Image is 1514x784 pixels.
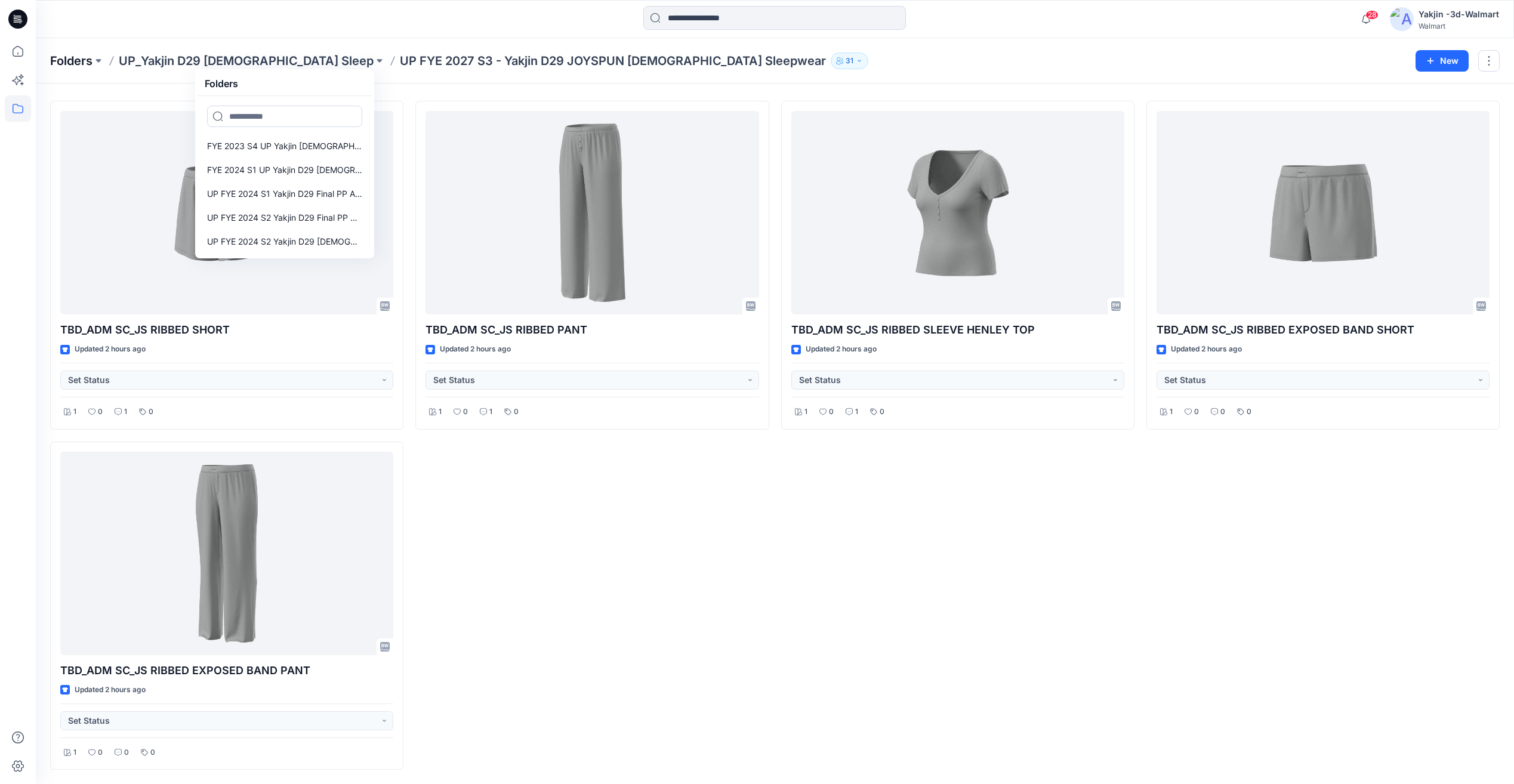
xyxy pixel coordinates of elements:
[1157,111,1490,314] a: TBD_ADM SC_JS RIBBED EXPOSED BAND SHORT
[60,452,393,655] a: TBD_ADM SC_JS RIBBED EXPOSED BAND PANT
[489,406,492,418] p: 1
[200,230,369,254] a: UP FYE 2024 S2 Yakjin D29 [DEMOGRAPHIC_DATA] Sleepwear
[1365,10,1379,20] span: 28
[514,406,519,418] p: 0
[207,163,362,177] p: FYE 2024 S1 UP Yakjin D29 [DEMOGRAPHIC_DATA] Sleepwear
[1157,322,1490,338] p: TBD_ADM SC_JS RIBBED EXPOSED BAND SHORT
[119,53,374,69] a: UP_Yakjin D29 [DEMOGRAPHIC_DATA] Sleep
[425,322,758,338] p: TBD_ADM SC_JS RIBBED PANT
[149,406,153,418] p: 0
[207,187,362,201] p: UP FYE 2024 S1 Yakjin D29 Final PP Approvals
[829,406,834,418] p: 0
[791,322,1124,338] p: TBD_ADM SC_JS RIBBED SLEEVE HENLEY TOP
[207,234,362,249] p: UP FYE 2024 S2 Yakjin D29 [DEMOGRAPHIC_DATA] Sleepwear
[1170,406,1173,418] p: 1
[806,343,877,356] p: Updated 2 hours ago
[1220,406,1225,418] p: 0
[880,406,884,418] p: 0
[75,343,146,356] p: Updated 2 hours ago
[73,746,76,759] p: 1
[855,406,858,418] p: 1
[846,54,853,67] p: 31
[198,72,245,95] h5: Folders
[1419,21,1499,30] div: Walmart
[400,53,826,69] p: UP FYE 2027 S3 - Yakjin D29 JOYSPUN [DEMOGRAPHIC_DATA] Sleepwear
[1171,343,1242,356] p: Updated 2 hours ago
[124,746,129,759] p: 0
[200,206,369,230] a: UP FYE 2024 S2 Yakjin D29 Final PP Approvals
[463,406,468,418] p: 0
[804,406,807,418] p: 1
[73,406,76,418] p: 1
[1416,50,1469,72] button: New
[207,211,362,225] p: UP FYE 2024 S2 Yakjin D29 Final PP Approvals
[1247,406,1251,418] p: 0
[1194,406,1199,418] p: 0
[200,182,369,206] a: UP FYE 2024 S1 Yakjin D29 Final PP Approvals
[98,746,103,759] p: 0
[124,406,127,418] p: 1
[831,53,868,69] button: 31
[440,343,511,356] p: Updated 2 hours ago
[439,406,442,418] p: 1
[207,139,362,153] p: FYE 2023 S4 UP Yakjin [DEMOGRAPHIC_DATA] Sleep Board
[60,662,393,679] p: TBD_ADM SC_JS RIBBED EXPOSED BAND PANT
[98,406,103,418] p: 0
[60,322,393,338] p: TBD_ADM SC_JS RIBBED SHORT
[150,746,155,759] p: 0
[50,53,92,69] a: Folders
[75,684,146,696] p: Updated 2 hours ago
[200,134,369,158] a: FYE 2023 S4 UP Yakjin [DEMOGRAPHIC_DATA] Sleep Board
[1419,7,1499,21] div: Yakjin -3d-Walmart
[791,111,1124,314] a: TBD_ADM SC_JS RIBBED SLEEVE HENLEY TOP
[425,111,758,314] a: TBD_ADM SC_JS RIBBED PANT
[1390,7,1414,31] img: avatar
[200,158,369,182] a: FYE 2024 S1 UP Yakjin D29 [DEMOGRAPHIC_DATA] Sleepwear
[60,111,393,314] a: TBD_ADM SC_JS RIBBED SHORT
